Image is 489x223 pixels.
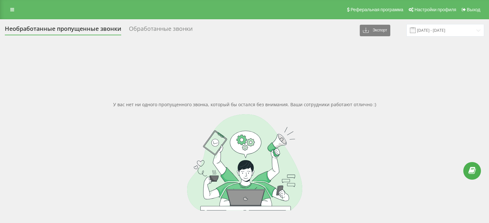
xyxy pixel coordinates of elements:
span: Настройки профиля [414,7,456,12]
div: Необработанные пропущенные звонки [5,25,121,35]
span: Выход [467,7,480,12]
button: Экспорт [360,25,390,36]
div: Обработанные звонки [129,25,193,35]
span: Реферальная программа [350,7,403,12]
